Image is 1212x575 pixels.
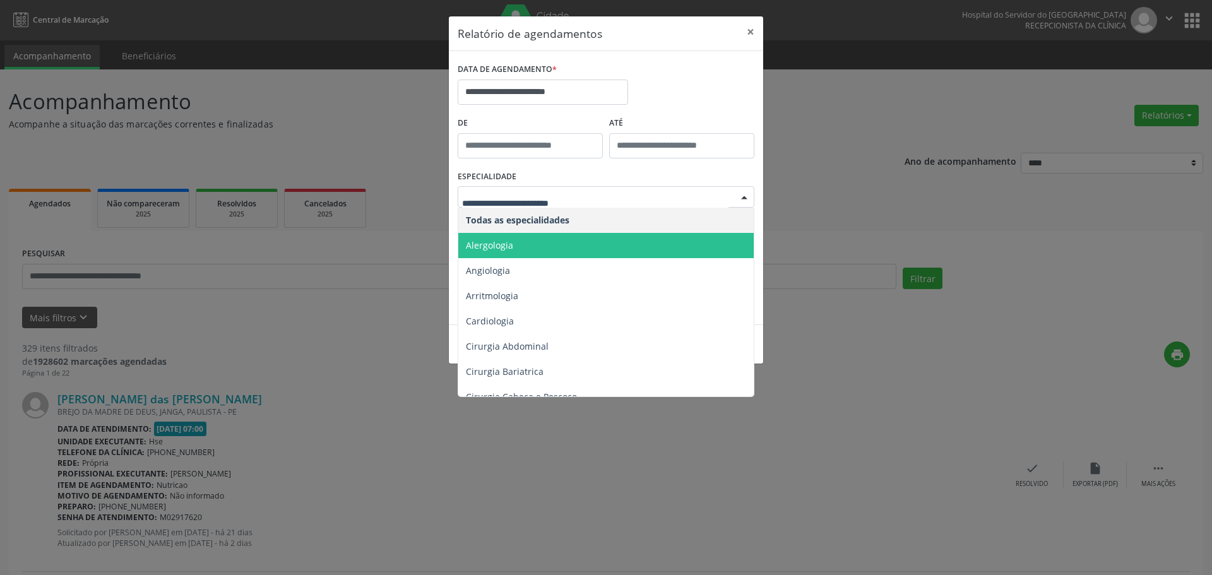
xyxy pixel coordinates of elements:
span: Angiologia [466,264,510,276]
label: ESPECIALIDADE [458,167,516,187]
h5: Relatório de agendamentos [458,25,602,42]
span: Cirurgia Cabeça e Pescoço [466,391,577,403]
span: Cirurgia Bariatrica [466,365,544,377]
label: De [458,114,603,133]
label: DATA DE AGENDAMENTO [458,60,557,80]
span: Alergologia [466,239,513,251]
button: Close [738,16,763,47]
span: Cirurgia Abdominal [466,340,549,352]
span: Todas as especialidades [466,214,569,226]
label: ATÉ [609,114,754,133]
span: Cardiologia [466,315,514,327]
span: Arritmologia [466,290,518,302]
